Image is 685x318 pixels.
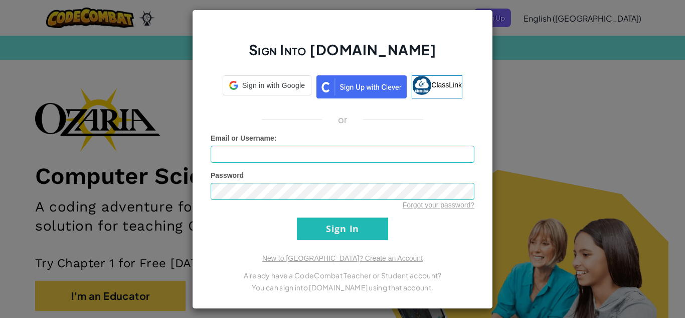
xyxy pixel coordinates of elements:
[403,201,474,209] a: Forgot your password?
[431,80,462,88] span: ClassLink
[297,218,388,240] input: Sign In
[211,281,474,293] p: You can sign into [DOMAIN_NAME] using that account.
[412,76,431,95] img: classlink-logo-small.png
[338,114,348,126] p: or
[223,75,311,98] a: Sign in with Google
[211,269,474,281] p: Already have a CodeCombat Teacher or Student account?
[223,75,311,95] div: Sign in with Google
[316,75,407,98] img: clever_sso_button@2x.png
[211,40,474,69] h2: Sign Into [DOMAIN_NAME]
[211,171,244,179] span: Password
[242,80,305,90] span: Sign in with Google
[211,134,274,142] span: Email or Username
[262,254,423,262] a: New to [GEOGRAPHIC_DATA]? Create an Account
[211,133,277,143] label: :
